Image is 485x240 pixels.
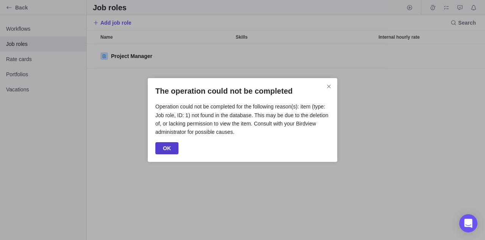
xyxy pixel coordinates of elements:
p: Operation could not be completed for the following reason(s): item (type: Job role, ID: 1) not fo... [155,102,330,140]
span: Close [324,81,334,92]
h2: The operation could not be completed [155,86,330,96]
div: Open Intercom Messenger [459,214,477,232]
span: OK [155,142,178,154]
span: OK [163,144,171,153]
div: The operation could not be completed [148,78,337,162]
